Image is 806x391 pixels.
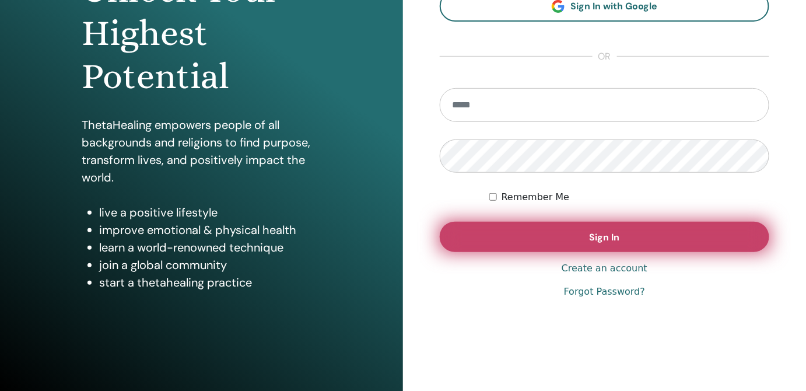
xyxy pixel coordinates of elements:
span: or [593,50,617,64]
button: Sign In [440,222,769,252]
a: Create an account [562,261,647,275]
li: live a positive lifestyle [99,204,321,221]
p: ThetaHealing empowers people of all backgrounds and religions to find purpose, transform lives, a... [82,116,321,186]
div: Keep me authenticated indefinitely or until I manually logout [489,190,769,204]
li: improve emotional & physical health [99,221,321,239]
li: join a global community [99,256,321,274]
li: learn a world-renowned technique [99,239,321,256]
li: start a thetahealing practice [99,274,321,291]
label: Remember Me [502,190,570,204]
a: Forgot Password? [564,285,645,299]
span: Sign In [590,231,620,243]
